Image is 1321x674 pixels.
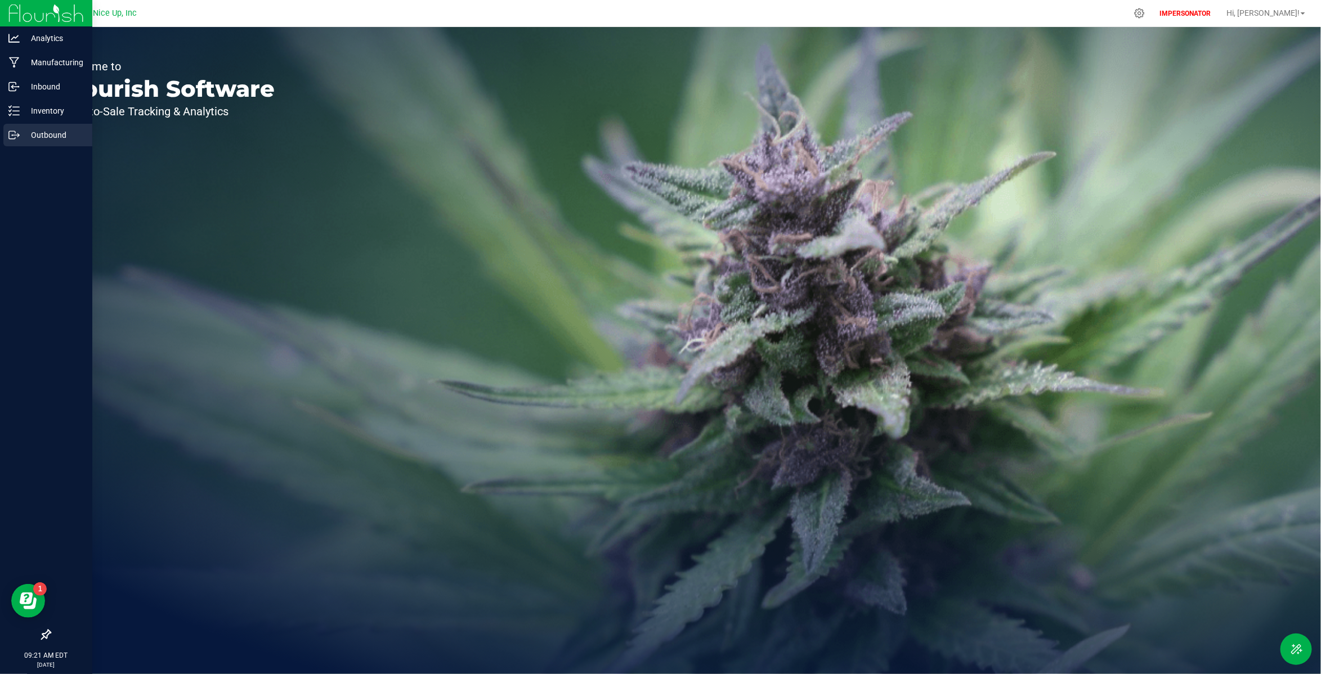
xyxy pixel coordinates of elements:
[20,56,87,69] p: Manufacturing
[5,650,87,660] p: 09:21 AM EDT
[5,660,87,669] p: [DATE]
[93,8,137,18] span: Nice Up, Inc
[20,80,87,93] p: Inbound
[20,128,87,142] p: Outbound
[8,57,20,68] inline-svg: Manufacturing
[8,81,20,92] inline-svg: Inbound
[1132,8,1147,19] div: Manage settings
[8,105,20,116] inline-svg: Inventory
[1280,633,1312,665] button: Toggle Menu
[61,61,275,72] p: Welcome to
[1226,8,1300,17] span: Hi, [PERSON_NAME]!
[20,104,87,118] p: Inventory
[61,106,275,117] p: Seed-to-Sale Tracking & Analytics
[8,129,20,141] inline-svg: Outbound
[20,32,87,45] p: Analytics
[11,584,45,618] iframe: Resource center
[61,78,275,100] p: Flourish Software
[8,33,20,44] inline-svg: Analytics
[33,582,47,596] iframe: Resource center unread badge
[1155,8,1215,19] p: IMPERSONATOR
